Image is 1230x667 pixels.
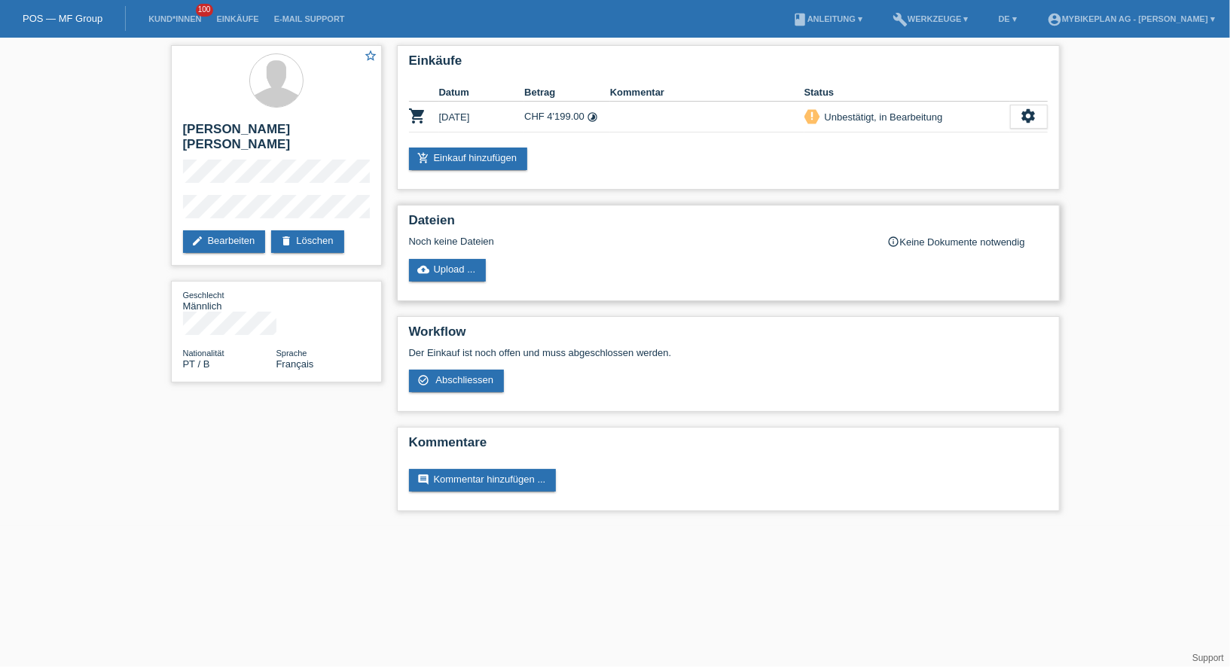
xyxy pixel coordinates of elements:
div: Keine Dokumente notwendig [888,236,1048,248]
i: book [792,12,807,27]
i: priority_high [807,111,817,121]
a: check_circle_outline Abschliessen [409,370,505,392]
th: Betrag [524,84,610,102]
th: Kommentar [610,84,804,102]
a: Kund*innen [141,14,209,23]
th: Status [804,84,1010,102]
a: bookAnleitung ▾ [785,14,870,23]
h2: [PERSON_NAME] [PERSON_NAME] [183,122,370,160]
i: info_outline [888,236,900,248]
span: Portugal / B / 01.07.2022 [183,358,210,370]
i: settings [1021,108,1037,124]
i: build [893,12,908,27]
div: Männlich [183,289,276,312]
a: Support [1192,653,1224,663]
td: [DATE] [439,102,525,132]
h2: Dateien [409,213,1048,236]
a: E-Mail Support [267,14,353,23]
i: star_border [365,49,378,62]
span: Nationalität [183,349,224,358]
th: Datum [439,84,525,102]
span: 100 [196,4,214,17]
i: delete [280,235,292,247]
a: cloud_uploadUpload ... [409,259,487,282]
a: account_circleMybikeplan AG - [PERSON_NAME] ▾ [1039,14,1222,23]
a: buildWerkzeuge ▾ [885,14,976,23]
h2: Kommentare [409,435,1048,458]
span: Geschlecht [183,291,224,300]
p: Der Einkauf ist noch offen und muss abgeschlossen werden. [409,347,1048,358]
a: POS — MF Group [23,13,102,24]
a: star_border [365,49,378,65]
i: Fixe Raten (48 Raten) [587,111,598,123]
i: POSP00026949 [409,107,427,125]
a: add_shopping_cartEinkauf hinzufügen [409,148,528,170]
span: Français [276,358,314,370]
a: Einkäufe [209,14,266,23]
td: CHF 4'199.00 [524,102,610,132]
i: comment [418,474,430,486]
a: editBearbeiten [183,230,266,253]
a: deleteLöschen [271,230,343,253]
h2: Einkäufe [409,53,1048,76]
i: cloud_upload [418,263,430,276]
a: commentKommentar hinzufügen ... [409,469,557,492]
i: check_circle_outline [418,374,430,386]
div: Noch keine Dateien [409,236,869,247]
div: Unbestätigt, in Bearbeitung [820,109,943,125]
i: add_shopping_cart [418,152,430,164]
span: Sprache [276,349,307,358]
h2: Workflow [409,324,1048,347]
i: account_circle [1047,12,1062,27]
i: edit [192,235,204,247]
span: Abschliessen [435,374,493,385]
a: DE ▾ [991,14,1024,23]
